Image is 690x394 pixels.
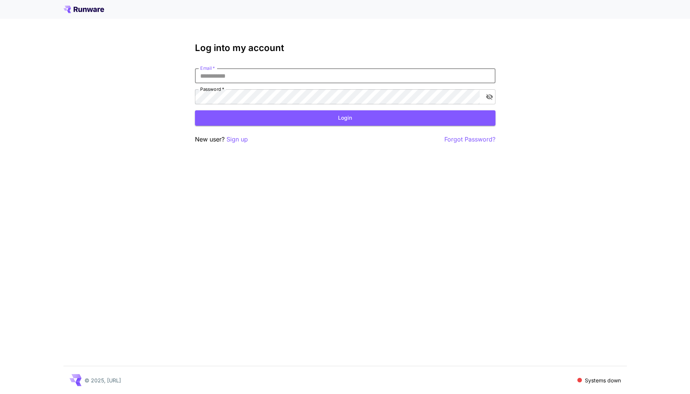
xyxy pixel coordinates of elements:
[585,376,621,384] p: Systems down
[200,86,224,92] label: Password
[85,376,121,384] p: © 2025, [URL]
[483,90,496,104] button: toggle password visibility
[226,135,248,144] button: Sign up
[195,135,248,144] p: New user?
[195,110,495,126] button: Login
[200,65,215,71] label: Email
[444,135,495,144] button: Forgot Password?
[195,43,495,53] h3: Log into my account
